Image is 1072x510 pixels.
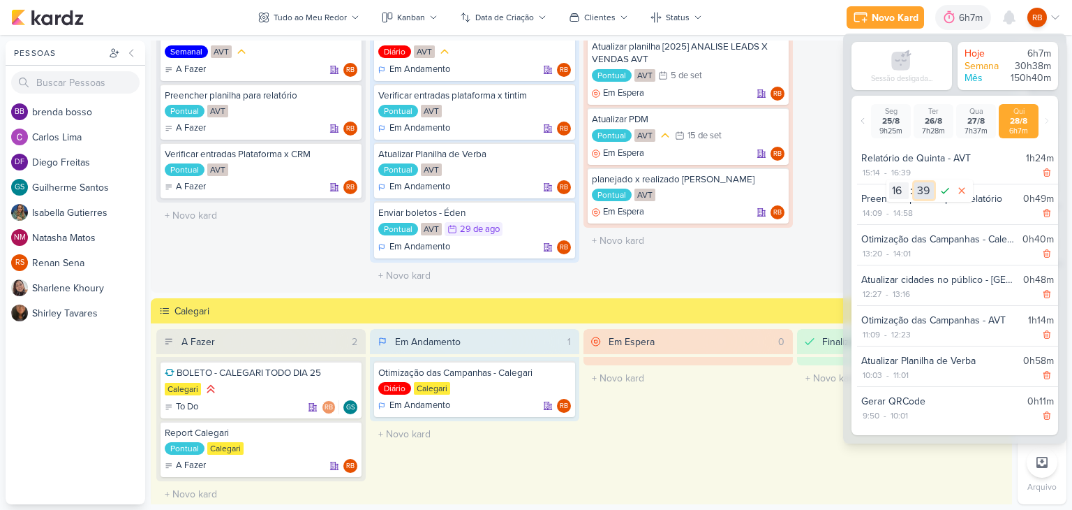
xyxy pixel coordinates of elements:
div: Pessoas [11,47,106,59]
div: Diário [378,382,411,395]
div: 9h25m [874,126,908,136]
div: 0 [773,335,790,349]
p: RB [325,405,333,411]
div: 1h14m [1028,313,1054,328]
div: Pontual [378,223,418,235]
div: AVT [634,69,655,82]
div: S h a r l e n e K h o u r y [32,281,145,296]
p: Em Espera [603,147,644,161]
div: AVT [421,163,442,176]
div: - [883,288,891,300]
div: Responsável: Rogerio Bispo [343,122,357,136]
div: Finalizado [822,335,865,349]
div: A Fazer [165,459,206,473]
div: 16:39 [890,166,912,179]
div: Rogerio Bispo [557,63,571,77]
div: AVT [414,45,435,58]
div: S h i r l e y T a v a r e s [32,306,145,321]
div: Responsável: Rogerio Bispo [770,87,784,101]
div: 0h49m [1023,191,1054,206]
div: - [881,409,889,422]
div: Pontual [378,105,418,117]
div: Otimização das Campanhas - AVT [861,313,1022,328]
div: 6h7m [1009,48,1051,60]
div: Atualizar planilha [2025] ANALISE LEADS X VENDAS AVT [592,41,784,66]
div: Responsável: Rogerio Bispo [770,147,784,161]
div: R e n a n S e n a [32,256,145,270]
div: I s a b e l l a G u t i e r r e s [32,205,145,220]
div: Em Espera [592,147,644,161]
div: 15:14 [861,166,881,179]
div: Responsável: Rogerio Bispo [557,180,571,194]
div: Rogerio Bispo [770,147,784,161]
div: Pontual [592,69,632,82]
p: Em Andamento [389,399,450,413]
div: 9:50 [861,409,881,422]
p: GS [15,184,24,191]
div: Rogerio Bispo [557,399,571,413]
p: To Do [176,400,198,414]
div: 0h58m [1023,354,1054,368]
div: 150h40m [1009,72,1051,85]
div: Semanal [165,45,208,58]
div: Preencher planilha para relatório [861,191,1018,206]
div: 25/8 [874,116,908,126]
div: Renan Sena [11,254,28,271]
p: Em Espera [603,205,644,219]
div: Atualizar PDM [592,113,784,126]
div: AVT [421,105,442,117]
div: 14:09 [861,207,884,219]
input: + Novo kard [159,205,363,226]
div: 2 [346,335,363,349]
div: : [909,182,914,199]
div: - [881,328,890,341]
div: Pontual [592,129,632,142]
div: Semana [965,60,1006,73]
div: Relatório de Quinta - AVT [861,151,1020,166]
input: Buscar Pessoas [11,71,140,94]
div: Responsável: Rogerio Bispo [770,205,784,219]
div: Colaboradores: Rogerio Bispo [322,400,339,414]
div: C a r l o s L i m a [32,130,145,145]
div: Rogerio Bispo [1027,8,1047,27]
div: Responsável: Guilherme Santos [343,400,357,414]
div: 12:27 [861,288,883,300]
div: Rogerio Bispo [343,63,357,77]
div: Responsável: Rogerio Bispo [557,63,571,77]
div: AVT [634,129,655,142]
div: Responsável: Rogerio Bispo [557,399,571,413]
div: Calegari [414,382,450,395]
div: 11:09 [861,328,881,341]
img: Carlos Lima [11,129,28,145]
div: N a t a s h a M a t o s [32,231,145,245]
div: 0h40m [1022,232,1054,247]
p: RB [773,210,782,217]
div: 15 de set [687,131,722,140]
div: Pontual [165,163,204,176]
div: 10:01 [889,409,909,422]
p: A Fazer [176,180,206,194]
div: Seg [874,107,908,116]
div: Natasha Matos [11,229,28,246]
p: RB [773,151,782,158]
div: Em Andamento [378,399,450,413]
div: Responsável: Rogerio Bispo [343,63,357,77]
p: bb [15,108,24,116]
div: Em Andamento [378,180,450,194]
div: Guilherme Santos [343,400,357,414]
div: 10:03 [861,369,884,381]
p: RB [346,463,355,470]
p: RB [560,126,568,133]
p: RB [1032,11,1043,24]
input: + Novo kard [800,368,1004,388]
p: RB [773,91,782,98]
div: Rogerio Bispo [322,400,336,414]
div: Pontual [165,105,204,117]
div: A Fazer [165,63,206,77]
div: Rogerio Bispo [343,180,357,194]
div: Verificar entradas plataforma x tintim [378,89,571,102]
input: + Novo kard [586,368,790,388]
p: RB [560,245,568,252]
div: Calegari [165,383,201,395]
div: 11:01 [892,369,910,381]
